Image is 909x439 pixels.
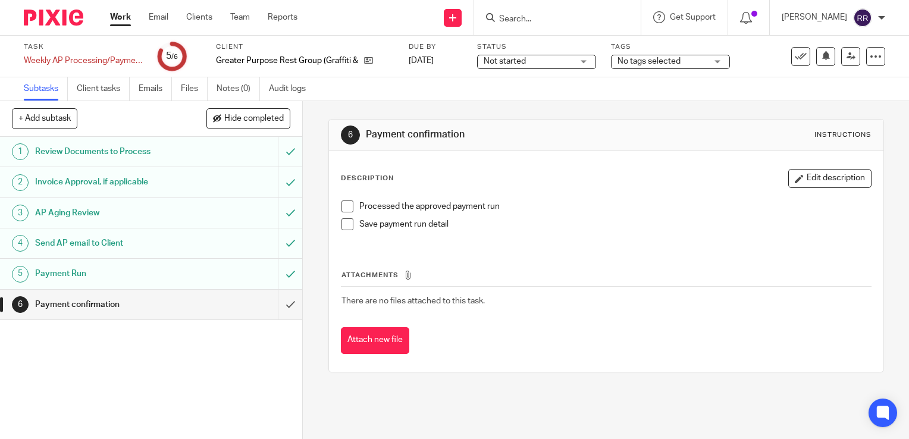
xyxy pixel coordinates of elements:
label: Client [216,42,394,52]
a: Clients [186,11,212,23]
a: Notes (0) [217,77,260,101]
h1: Payment confirmation [35,296,189,313]
label: Due by [409,42,462,52]
div: Instructions [814,130,872,140]
a: Emails [139,77,172,101]
small: /6 [171,54,178,60]
div: 6 [341,126,360,145]
div: 5 [12,266,29,283]
span: Hide completed [224,114,284,124]
div: 3 [12,205,29,221]
span: Attachments [341,272,399,278]
div: 6 [12,296,29,313]
p: Save payment run detail [359,218,871,230]
div: 4 [12,235,29,252]
a: Files [181,77,208,101]
span: Not started [484,57,526,65]
button: Edit description [788,169,872,188]
a: Email [149,11,168,23]
div: Weekly AP Processing/Payment [24,55,143,67]
div: 2 [12,174,29,191]
h1: Payment Run [35,265,189,283]
a: Work [110,11,131,23]
p: Description [341,174,394,183]
h1: Review Documents to Process [35,143,189,161]
h1: Payment confirmation [366,128,631,141]
div: 5 [166,49,178,63]
h1: AP Aging Review [35,204,189,222]
span: There are no files attached to this task. [341,297,485,305]
label: Task [24,42,143,52]
a: Team [230,11,250,23]
h1: Send AP email to Client [35,234,189,252]
a: Subtasks [24,77,68,101]
span: [DATE] [409,57,434,65]
span: No tags selected [618,57,681,65]
a: Reports [268,11,297,23]
button: Attach new file [341,327,409,354]
a: Client tasks [77,77,130,101]
p: Task completed. [792,32,852,43]
img: Pixie [24,10,83,26]
a: Audit logs [269,77,315,101]
div: 1 [12,143,29,160]
p: Greater Purpose Rest Group (Graffiti & VBC) [216,55,358,67]
p: Processed the approved payment run [359,200,871,212]
button: + Add subtask [12,108,77,128]
img: svg%3E [853,8,872,27]
h1: Invoice Approval, if applicable [35,173,189,191]
button: Hide completed [206,108,290,128]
